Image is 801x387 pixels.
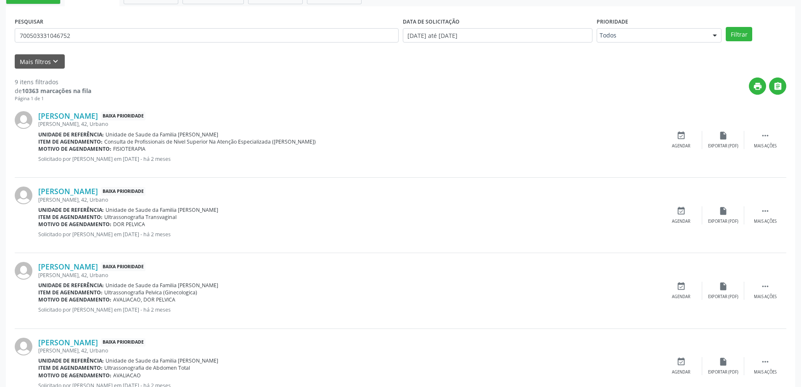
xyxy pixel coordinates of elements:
img: img [15,338,32,355]
b: Motivo de agendamento: [38,372,111,379]
b: Item de agendamento: [38,289,103,296]
span: Baixa Prioridade [101,112,145,120]
div: Agendar [672,369,690,375]
div: Agendar [672,294,690,300]
span: Unidade de Saude da Familia [PERSON_NAME] [106,206,218,214]
div: Exportar (PDF) [708,143,738,149]
i:  [761,131,770,140]
i:  [761,282,770,291]
button: Mais filtroskeyboard_arrow_down [15,54,65,69]
input: Selecione um intervalo [403,28,592,43]
button:  [769,77,786,95]
div: 9 itens filtrados [15,77,91,86]
div: Agendar [672,219,690,224]
div: Agendar [672,143,690,149]
img: img [15,111,32,129]
label: DATA DE SOLICITAÇÃO [403,15,460,28]
div: [PERSON_NAME], 42, Urbano [38,120,660,128]
label: PESQUISAR [15,15,43,28]
img: img [15,187,32,204]
b: Item de agendamento: [38,138,103,145]
div: [PERSON_NAME], 42, Urbano [38,196,660,203]
i: event_available [677,131,686,140]
img: img [15,262,32,280]
a: [PERSON_NAME] [38,262,98,271]
button: print [749,77,766,95]
span: AVALIACAO [113,372,141,379]
div: Exportar (PDF) [708,369,738,375]
a: [PERSON_NAME] [38,187,98,196]
strong: 10363 marcações na fila [22,87,91,95]
div: Exportar (PDF) [708,219,738,224]
label: Prioridade [597,15,628,28]
i: event_available [677,206,686,216]
b: Motivo de agendamento: [38,221,111,228]
div: de [15,86,91,95]
i: insert_drive_file [719,357,728,366]
button: Filtrar [726,27,752,41]
b: Motivo de agendamento: [38,145,111,152]
i: print [753,82,762,91]
b: Motivo de agendamento: [38,296,111,303]
span: Consulta de Profissionais de Nivel Superior Na Atenção Especializada ([PERSON_NAME]) [104,138,316,145]
div: Mais ações [754,294,777,300]
p: Solicitado por [PERSON_NAME] em [DATE] - há 2 meses [38,306,660,313]
div: Mais ações [754,143,777,149]
span: Unidade de Saude da Familia [PERSON_NAME] [106,282,218,289]
b: Item de agendamento: [38,364,103,371]
span: Ultrassonografia de Abdomen Total [104,364,190,371]
b: Unidade de referência: [38,131,104,138]
div: Mais ações [754,219,777,224]
b: Unidade de referência: [38,282,104,289]
span: Todos [600,31,704,40]
span: DOR PELVICA [113,221,145,228]
div: Mais ações [754,369,777,375]
b: Unidade de referência: [38,206,104,214]
i:  [761,206,770,216]
i:  [761,357,770,366]
input: Nome, CNS [15,28,399,43]
p: Solicitado por [PERSON_NAME] em [DATE] - há 2 meses [38,231,660,238]
span: Unidade de Saude da Familia [PERSON_NAME] [106,131,218,138]
i: keyboard_arrow_down [51,57,60,66]
b: Unidade de referência: [38,357,104,364]
span: Baixa Prioridade [101,338,145,347]
div: Exportar (PDF) [708,294,738,300]
div: [PERSON_NAME], 42, Urbano [38,272,660,279]
i: insert_drive_file [719,282,728,291]
b: Item de agendamento: [38,214,103,221]
i: insert_drive_file [719,131,728,140]
span: Baixa Prioridade [101,187,145,196]
span: AVALIACAO, DOR PELVICA [113,296,175,303]
a: [PERSON_NAME] [38,338,98,347]
i:  [773,82,782,91]
div: [PERSON_NAME], 42, Urbano [38,347,660,354]
span: Baixa Prioridade [101,262,145,271]
span: Ultrassonografia Transvaginal [104,214,177,221]
div: Página 1 de 1 [15,95,91,102]
span: Unidade de Saude da Familia [PERSON_NAME] [106,357,218,364]
i: event_available [677,357,686,366]
a: [PERSON_NAME] [38,111,98,120]
span: FISIOTERAPIA [113,145,145,152]
i: insert_drive_file [719,206,728,216]
i: event_available [677,282,686,291]
span: Ultrassonografia Pelvica (Ginecologica) [104,289,197,296]
p: Solicitado por [PERSON_NAME] em [DATE] - há 2 meses [38,155,660,163]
